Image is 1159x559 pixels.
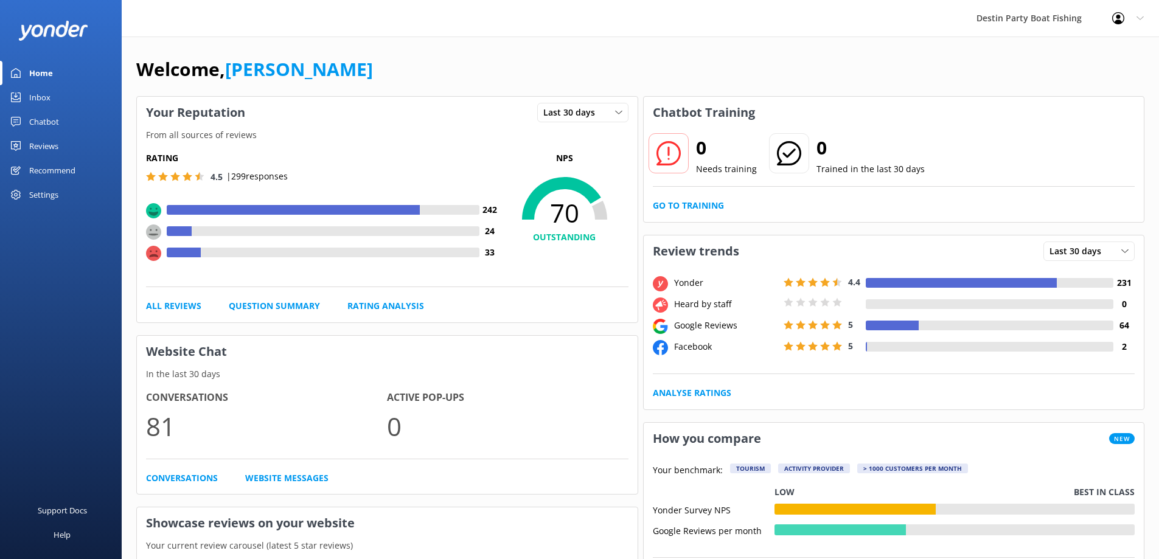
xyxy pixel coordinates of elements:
p: Needs training [696,162,757,176]
div: Chatbot [29,109,59,134]
a: Question Summary [229,299,320,313]
h2: 0 [696,133,757,162]
a: Website Messages [245,471,329,485]
span: 4.5 [211,171,223,182]
div: Heard by staff [671,297,781,311]
h4: Conversations [146,390,387,406]
p: Your benchmark: [653,464,723,478]
h4: 33 [479,246,501,259]
div: Google Reviews per month [653,524,774,535]
p: | 299 responses [226,170,288,183]
h4: Active Pop-ups [387,390,628,406]
p: 0 [387,406,628,446]
h3: How you compare [644,423,770,454]
div: > 1000 customers per month [857,464,968,473]
h4: 242 [479,203,501,217]
h4: 2 [1113,340,1135,353]
div: Settings [29,182,58,207]
p: 81 [146,406,387,446]
div: Reviews [29,134,58,158]
div: Google Reviews [671,319,781,332]
h1: Welcome, [136,55,373,84]
div: Facebook [671,340,781,353]
div: Inbox [29,85,50,109]
div: Yonder [671,276,781,290]
p: From all sources of reviews [137,128,638,142]
div: Support Docs [38,498,87,523]
a: Go to Training [653,199,724,212]
h4: 231 [1113,276,1135,290]
a: Conversations [146,471,218,485]
p: Your current review carousel (latest 5 star reviews) [137,539,638,552]
div: Home [29,61,53,85]
div: Yonder Survey NPS [653,504,774,515]
span: Last 30 days [1049,245,1109,258]
span: 70 [501,198,628,228]
div: Tourism [730,464,771,473]
span: New [1109,433,1135,444]
p: NPS [501,151,628,165]
a: [PERSON_NAME] [225,57,373,82]
div: Activity Provider [778,464,850,473]
div: Recommend [29,158,75,182]
span: 5 [848,340,853,352]
h2: 0 [816,133,925,162]
p: Best in class [1074,485,1135,499]
p: Trained in the last 30 days [816,162,925,176]
h3: Your Reputation [137,97,254,128]
a: All Reviews [146,299,201,313]
p: Low [774,485,795,499]
h3: Chatbot Training [644,97,764,128]
div: Help [54,523,71,547]
h3: Review trends [644,235,748,267]
a: Analyse Ratings [653,386,731,400]
span: 5 [848,319,853,330]
p: In the last 30 days [137,367,638,381]
h4: 0 [1113,297,1135,311]
img: yonder-white-logo.png [18,21,88,41]
h3: Website Chat [137,336,638,367]
h5: Rating [146,151,501,165]
h4: OUTSTANDING [501,231,628,244]
h4: 64 [1113,319,1135,332]
a: Rating Analysis [347,299,424,313]
h3: Showcase reviews on your website [137,507,638,539]
span: 4.4 [848,276,860,288]
span: Last 30 days [543,106,602,119]
h4: 24 [479,224,501,238]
